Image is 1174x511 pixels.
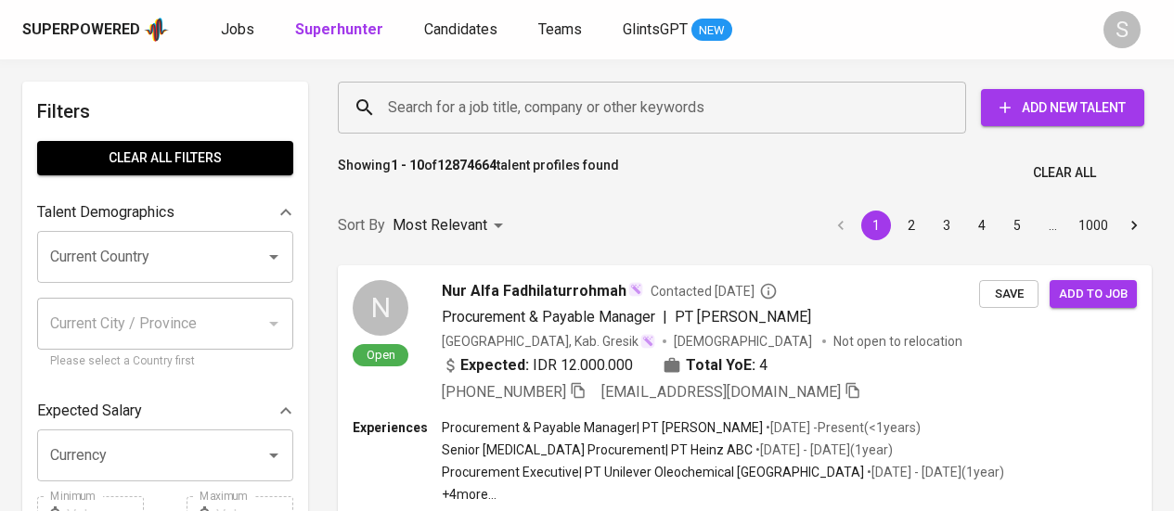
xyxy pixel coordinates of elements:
[833,332,962,351] p: Not open to relocation
[353,280,408,336] div: N
[823,211,1152,240] nav: pagination navigation
[623,20,688,38] span: GlintsGPT
[442,441,753,459] p: Senior [MEDICAL_DATA] Procurement | PT Heinz ABC
[674,332,815,351] span: [DEMOGRAPHIC_DATA]
[37,201,174,224] p: Talent Demographics
[37,141,293,175] button: Clear All filters
[981,89,1144,126] button: Add New Talent
[22,16,169,44] a: Superpoweredapp logo
[753,441,893,459] p: • [DATE] - [DATE] ( 1 year )
[393,214,487,236] p: Most Relevant
[979,280,1039,309] button: Save
[221,19,258,42] a: Jobs
[864,463,1004,481] p: • [DATE] - [DATE] ( 1 year )
[1038,216,1067,235] div: …
[442,332,655,351] div: [GEOGRAPHIC_DATA], Kab. Gresik
[1059,284,1128,305] span: Add to job
[261,442,287,468] button: Open
[338,214,385,236] p: Sort By
[295,19,387,42] a: Superhunter
[442,308,655,326] span: Procurement & Payable Manager
[442,485,1004,504] p: +4 more ...
[437,158,497,172] b: 12874664
[338,156,619,190] p: Showing of talent profiles found
[996,96,1129,120] span: Add New Talent
[391,158,424,172] b: 1 - 10
[538,19,586,42] a: Teams
[359,347,403,363] span: Open
[988,284,1029,305] span: Save
[1103,11,1141,48] div: S
[353,418,442,437] p: Experiences
[37,392,293,429] div: Expected Salary
[1073,211,1114,240] button: Go to page 1000
[50,352,280,371] p: Please select a Country first
[442,280,626,302] span: Nur Alfa Fadhilaturrohmah
[424,20,497,38] span: Candidates
[691,21,732,40] span: NEW
[1033,161,1096,185] span: Clear All
[897,211,926,240] button: Go to page 2
[1026,156,1103,190] button: Clear All
[37,96,293,126] h6: Filters
[967,211,997,240] button: Go to page 4
[601,383,841,401] span: [EMAIL_ADDRESS][DOMAIN_NAME]
[861,211,891,240] button: page 1
[1119,211,1149,240] button: Go to next page
[759,282,778,300] svg: By Batam recruiter
[538,20,582,38] span: Teams
[460,354,529,377] b: Expected:
[442,418,763,437] p: Procurement & Payable Manager | PT [PERSON_NAME]
[261,244,287,270] button: Open
[37,400,142,422] p: Expected Salary
[442,383,566,401] span: [PHONE_NUMBER]
[640,334,655,349] img: magic_wand.svg
[1050,280,1137,309] button: Add to job
[442,463,864,481] p: Procurement Executive | PT Unilever Oleochemical [GEOGRAPHIC_DATA]
[763,418,921,437] p: • [DATE] - Present ( <1 years )
[144,16,169,44] img: app logo
[221,20,254,38] span: Jobs
[22,19,140,41] div: Superpowered
[393,209,510,243] div: Most Relevant
[932,211,961,240] button: Go to page 3
[675,308,811,326] span: PT [PERSON_NAME]
[442,354,633,377] div: IDR 12.000.000
[52,147,278,170] span: Clear All filters
[1002,211,1032,240] button: Go to page 5
[651,282,778,300] span: Contacted [DATE]
[424,19,501,42] a: Candidates
[628,282,643,297] img: magic_wand.svg
[686,354,755,377] b: Total YoE:
[623,19,732,42] a: GlintsGPT NEW
[663,306,667,328] span: |
[37,194,293,231] div: Talent Demographics
[295,20,383,38] b: Superhunter
[759,354,768,377] span: 4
